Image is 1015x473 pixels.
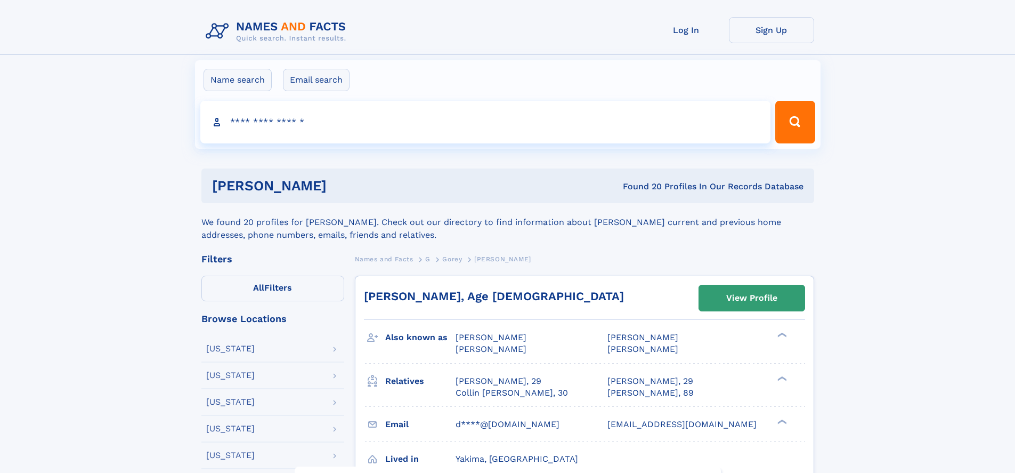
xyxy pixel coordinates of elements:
[775,418,787,425] div: ❯
[456,375,541,387] a: [PERSON_NAME], 29
[456,454,578,464] span: Yakima, [GEOGRAPHIC_DATA]
[607,419,757,429] span: [EMAIL_ADDRESS][DOMAIN_NAME]
[385,328,456,347] h3: Also known as
[206,371,255,380] div: [US_STATE]
[201,276,344,301] label: Filters
[201,17,355,46] img: Logo Names and Facts
[474,255,531,263] span: [PERSON_NAME]
[206,398,255,406] div: [US_STATE]
[726,286,777,310] div: View Profile
[204,69,272,91] label: Name search
[456,332,526,342] span: [PERSON_NAME]
[425,252,431,266] a: G
[456,387,568,399] a: Collin [PERSON_NAME], 30
[385,415,456,434] h3: Email
[364,290,624,303] a: [PERSON_NAME], Age [DEMOGRAPHIC_DATA]
[425,255,431,263] span: G
[201,254,344,264] div: Filters
[775,375,787,382] div: ❯
[201,314,344,324] div: Browse Locations
[442,255,462,263] span: Gorey
[385,372,456,390] h3: Relatives
[699,285,805,311] a: View Profile
[206,451,255,460] div: [US_STATE]
[775,101,815,143] button: Search Button
[729,17,814,43] a: Sign Up
[212,179,475,193] h1: [PERSON_NAME]
[607,332,678,342] span: [PERSON_NAME]
[475,181,803,193] div: Found 20 Profiles In Our Records Database
[200,101,771,143] input: search input
[355,252,413,266] a: Names and Facts
[283,69,350,91] label: Email search
[206,424,255,433] div: [US_STATE]
[644,17,729,43] a: Log In
[775,332,787,339] div: ❯
[607,344,678,354] span: [PERSON_NAME]
[607,375,693,387] a: [PERSON_NAME], 29
[456,344,526,354] span: [PERSON_NAME]
[206,344,255,353] div: [US_STATE]
[442,252,462,266] a: Gorey
[253,283,264,293] span: All
[385,450,456,468] h3: Lived in
[607,387,694,399] a: [PERSON_NAME], 89
[201,203,814,242] div: We found 20 profiles for [PERSON_NAME]. Check out our directory to find information about [PERSON...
